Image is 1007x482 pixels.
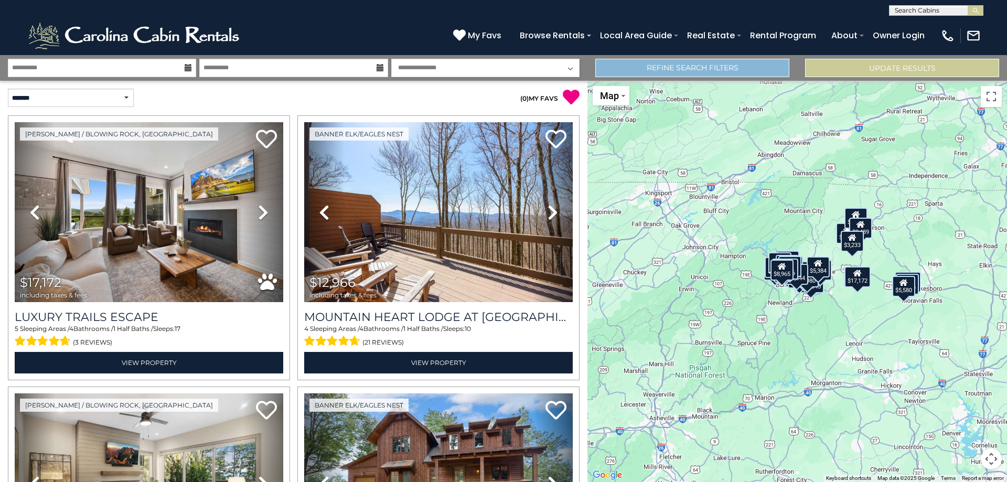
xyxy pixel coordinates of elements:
[826,26,863,45] a: About
[304,352,573,373] a: View Property
[778,255,801,276] div: $6,740
[867,26,930,45] a: Owner Login
[772,258,798,279] div: $12,966
[590,468,625,482] a: Open this area in Google Maps (opens a new window)
[593,86,629,105] button: Change map style
[595,59,789,77] a: Refine Search Filters
[20,292,87,298] span: including taxes & fees
[785,264,808,285] div: $4,544
[113,325,153,333] span: 1 Half Baths /
[768,252,791,273] div: $9,337
[940,28,955,43] img: phone-regular-white.png
[15,122,283,302] img: thumbnail_168695581.jpeg
[807,256,830,277] div: $5,384
[798,272,824,293] div: $11,345
[15,310,283,324] a: Luxury Trails Escape
[20,399,218,412] a: [PERSON_NAME] / Blowing Rock, [GEOGRAPHIC_DATA]
[256,400,277,422] a: Add to favorites
[776,254,799,275] div: $7,993
[73,336,112,349] span: (3 reviews)
[776,250,799,271] div: $5,917
[805,59,999,77] button: Update Results
[309,292,377,298] span: including taxes & fees
[515,26,590,45] a: Browse Rentals
[69,325,73,333] span: 4
[309,127,409,141] a: Banner Elk/Eagles Nest
[764,260,787,281] div: $7,363
[309,399,409,412] a: Banner Elk/Eagles Nest
[309,275,356,290] span: $12,966
[304,310,573,324] a: Mountain Heart Lodge at [GEOGRAPHIC_DATA]
[256,128,277,151] a: Add to favorites
[304,122,573,302] img: thumbnail_163263050.jpeg
[962,475,1004,481] a: Report a map error
[966,28,981,43] img: mail-regular-white.png
[788,267,811,288] div: $3,317
[826,475,871,482] button: Keyboard shortcuts
[359,325,363,333] span: 4
[522,94,527,102] span: 0
[682,26,740,45] a: Real Estate
[836,222,859,243] div: $3,035
[745,26,821,45] a: Rental Program
[468,29,501,42] span: My Favs
[590,468,625,482] img: Google
[520,94,558,102] a: (0)MY FAVS
[770,259,794,280] div: $8,965
[26,20,244,51] img: White-1-2.png
[545,128,566,151] a: Add to favorites
[304,325,308,333] span: 4
[453,29,504,42] a: My Favs
[895,271,921,292] div: $14,384
[849,218,872,239] div: $2,489
[175,325,180,333] span: 17
[796,266,819,287] div: $4,980
[981,448,1002,469] button: Map camera controls
[600,90,619,101] span: Map
[362,336,404,349] span: (21 reviews)
[844,207,867,228] div: $5,941
[15,324,283,349] div: Sleeping Areas / Bathrooms / Sleeps:
[765,257,788,278] div: $3,806
[20,127,218,141] a: [PERSON_NAME] / Blowing Rock, [GEOGRAPHIC_DATA]
[304,324,573,349] div: Sleeping Areas / Bathrooms / Sleeps:
[465,325,471,333] span: 10
[304,310,573,324] h3: Mountain Heart Lodge at Eagles Nest
[595,26,677,45] a: Local Area Guide
[15,352,283,373] a: View Property
[877,475,935,481] span: Map data ©2025 Google
[809,259,832,280] div: $5,336
[896,273,919,294] div: $5,659
[545,400,566,422] a: Add to favorites
[844,266,871,287] div: $17,172
[20,275,61,290] span: $17,172
[15,325,18,333] span: 5
[403,325,443,333] span: 1 Half Baths /
[892,275,915,296] div: $5,580
[775,249,798,270] div: $4,061
[520,94,529,102] span: ( )
[841,231,864,252] div: $3,233
[941,475,956,481] a: Terms (opens in new tab)
[981,86,1002,107] button: Toggle fullscreen view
